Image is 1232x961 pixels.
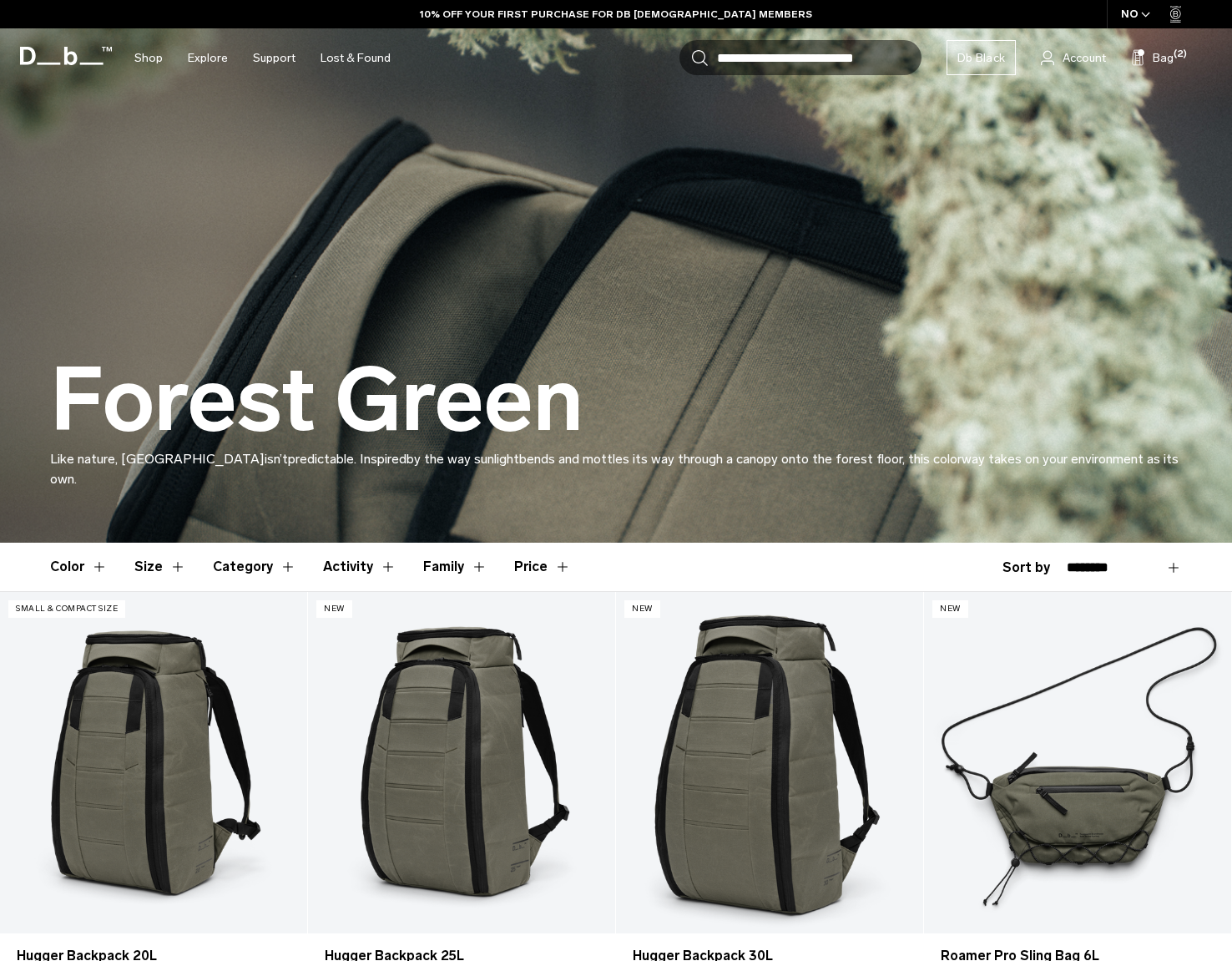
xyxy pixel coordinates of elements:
span: isn’t [265,451,288,467]
p: New [316,600,352,618]
button: Toggle Filter [50,543,108,591]
a: Roamer Pro Sling Bag 6L [924,592,1231,933]
span: by the way sunlight [406,451,519,467]
span: Like nature, [GEOGRAPHIC_DATA] [50,451,265,467]
button: Toggle Filter [134,543,186,591]
a: Shop [134,28,163,88]
a: Lost & Found [321,28,391,88]
span: predictable. Inspired [288,451,406,467]
span: (2) [1174,48,1187,62]
span: bends and mottles its way through a canopy onto the forest floor, this colorway takes on your env... [50,451,1179,487]
p: New [932,600,968,618]
button: Toggle Filter [323,543,396,591]
p: New [624,600,660,618]
a: Support [253,28,295,88]
a: Account [1041,48,1106,68]
button: Toggle Filter [423,543,487,591]
a: Hugger Backpack 30L [616,592,923,933]
a: Hugger Backpack 25L [308,592,615,933]
a: 10% OFF YOUR FIRST PURCHASE FOR DB [DEMOGRAPHIC_DATA] MEMBERS [420,7,812,22]
span: Bag [1153,49,1174,67]
nav: Main Navigation [122,28,403,88]
a: Db Black [947,40,1016,75]
span: Account [1063,49,1106,67]
button: Bag (2) [1131,48,1174,68]
h1: Forest Green [50,352,583,449]
button: Toggle Price [514,543,571,591]
a: Explore [188,28,228,88]
button: Toggle Filter [213,543,296,591]
p: Small & Compact Size [8,600,125,618]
